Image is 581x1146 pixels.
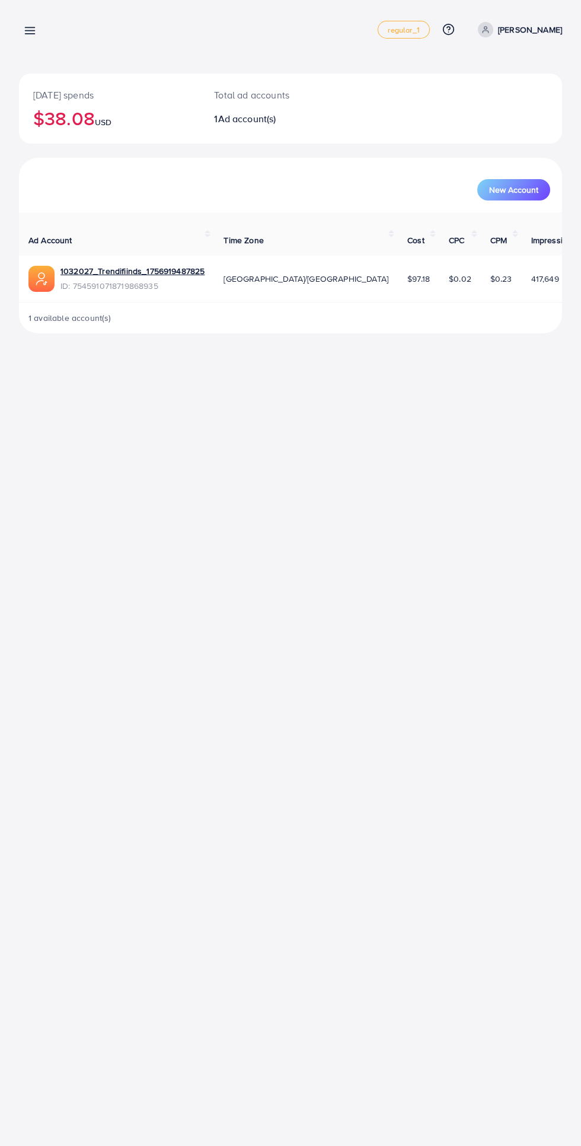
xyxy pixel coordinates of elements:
[490,234,507,246] span: CPM
[28,266,55,292] img: ic-ads-acc.e4c84228.svg
[531,1093,572,1137] iframe: Chat
[407,273,430,285] span: $97.18
[449,273,471,285] span: $0.02
[489,186,538,194] span: New Account
[498,23,562,37] p: [PERSON_NAME]
[218,112,276,125] span: Ad account(s)
[531,273,559,285] span: 417,649
[490,273,512,285] span: $0.23
[95,116,111,128] span: USD
[407,234,424,246] span: Cost
[28,312,111,324] span: 1 available account(s)
[449,234,464,246] span: CPC
[33,88,186,102] p: [DATE] spends
[28,234,72,246] span: Ad Account
[477,179,550,200] button: New Account
[531,234,573,246] span: Impression
[214,88,321,102] p: Total ad accounts
[60,280,205,292] span: ID: 7545910718719868935
[60,265,205,277] a: 1032027_Trendifiinds_1756919487825
[224,234,263,246] span: Time Zone
[33,107,186,129] h2: $38.08
[214,113,321,125] h2: 1
[224,273,388,285] span: [GEOGRAPHIC_DATA]/[GEOGRAPHIC_DATA]
[388,26,419,34] span: regular_1
[473,22,562,37] a: [PERSON_NAME]
[378,21,429,39] a: regular_1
